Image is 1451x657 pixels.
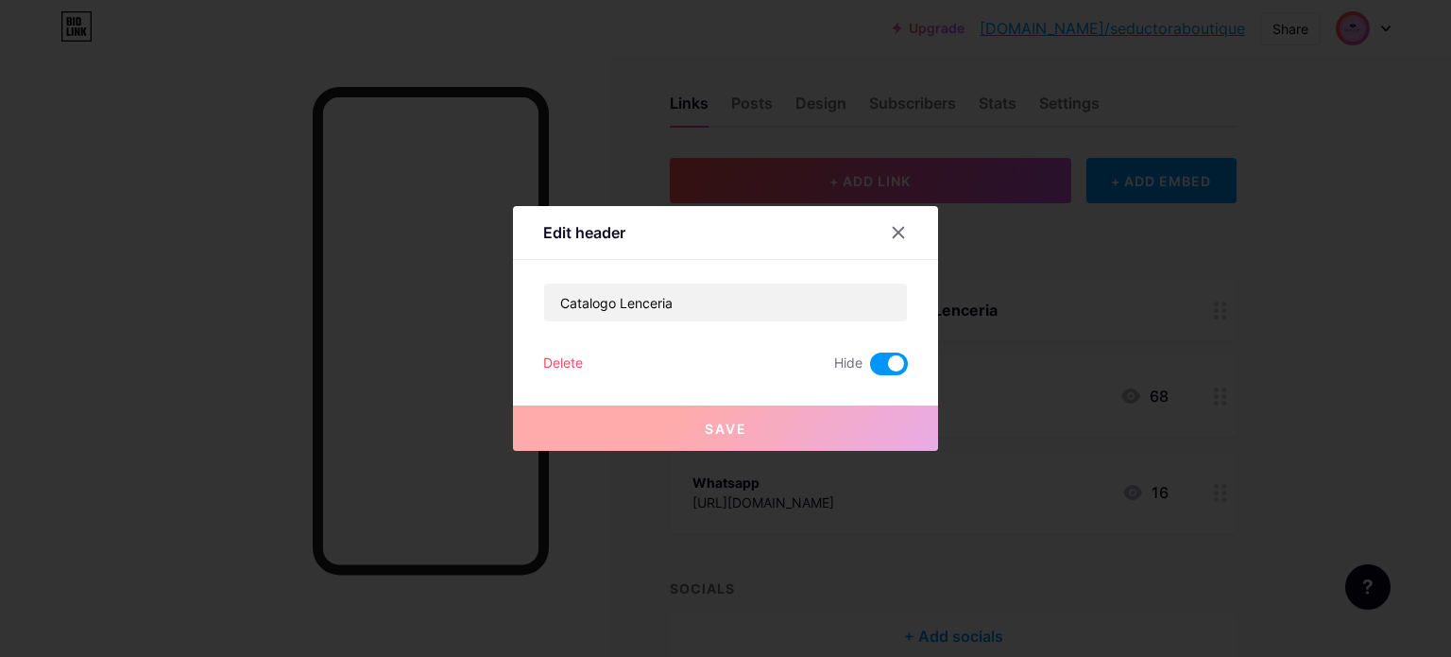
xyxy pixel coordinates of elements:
div: Edit header [543,221,625,244]
button: Save [513,406,938,451]
span: Save [705,421,747,437]
div: Delete [543,353,583,375]
input: Title [544,284,907,321]
span: Hide [834,353,862,375]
